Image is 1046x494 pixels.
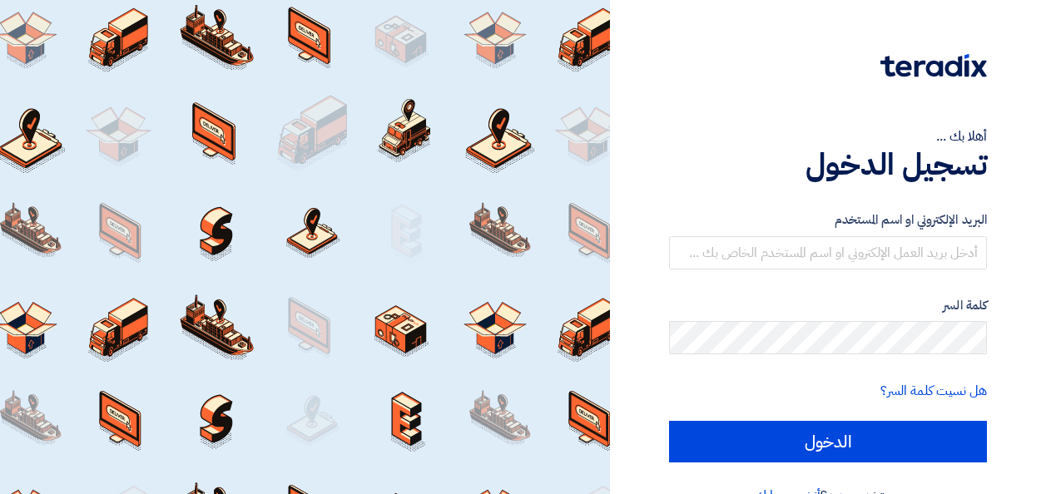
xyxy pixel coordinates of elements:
input: الدخول [669,421,987,462]
h1: تسجيل الدخول [669,146,987,183]
div: أهلا بك ... [669,126,987,146]
input: أدخل بريد العمل الإلكتروني او اسم المستخدم الخاص بك ... [669,236,987,269]
label: كلمة السر [669,296,987,315]
label: البريد الإلكتروني او اسم المستخدم [669,210,987,230]
img: Teradix logo [880,54,987,77]
a: هل نسيت كلمة السر؟ [880,381,987,401]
